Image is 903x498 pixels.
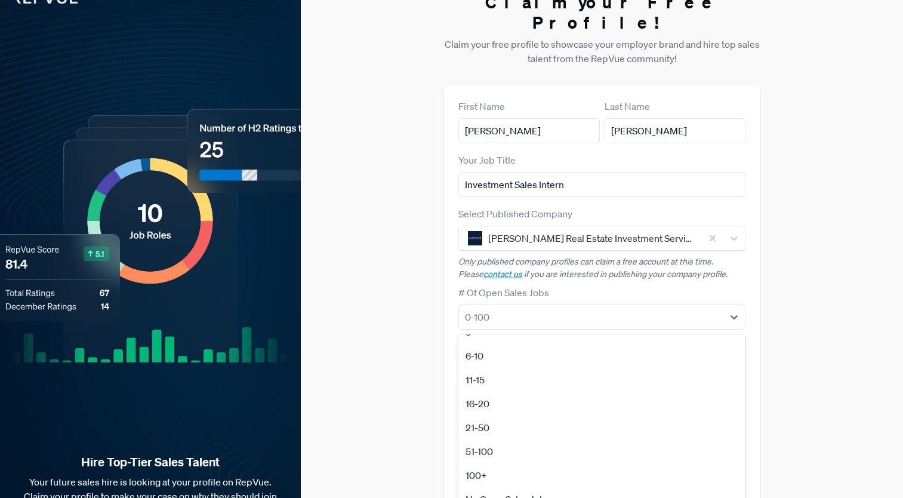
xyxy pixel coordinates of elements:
[444,37,760,66] p: Claim your free profile to showcase your employer brand and hire top sales talent from the RepVue...
[458,344,746,368] div: 6-10
[483,269,522,279] a: contact us
[458,416,746,439] div: 21-50
[458,439,746,463] div: 51-100
[605,118,746,143] input: Last Name
[458,256,746,281] p: Only published company profiles can claim a free account at this time. Please if you are interest...
[458,99,505,113] label: First Name
[458,285,549,300] label: # Of Open Sales Jobs
[458,172,746,197] input: Title
[458,153,516,167] label: Your Job Title
[458,207,572,221] label: Select Published Company
[458,463,746,487] div: 100+
[458,392,746,416] div: 16-20
[19,454,282,470] strong: Hire Top-Tier Sales Talent
[605,99,650,113] label: Last Name
[458,368,746,392] div: 11-15
[458,118,600,143] input: First Name
[468,231,482,245] img: Matthews Real Estate Investment Services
